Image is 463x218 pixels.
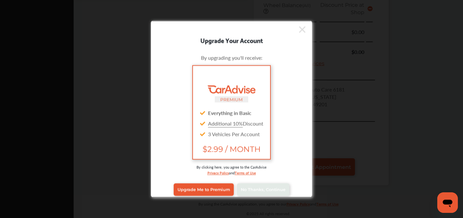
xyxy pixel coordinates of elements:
[174,183,234,196] a: Upgrade Me to Premium
[237,183,289,196] a: No Thanks, Continue
[207,169,229,175] a: Privacy Policy
[208,109,251,116] strong: Everything in Basic
[161,54,302,61] div: By upgrading you'll receive:
[208,119,243,127] u: Additional 10%
[241,187,286,192] span: No Thanks, Continue
[151,35,312,45] div: Upgrade Your Account
[198,128,265,139] div: 3 Vehicles Per Account
[177,187,230,192] span: Upgrade Me to Premium
[235,169,256,175] a: Terms of Use
[198,144,265,153] span: $2.99 / MONTH
[437,192,458,213] iframe: Button to launch messaging window
[220,97,243,102] small: PREMIUM
[208,119,263,127] span: Discount
[161,164,302,182] div: By clicking here, you agree to the CarAdvise and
